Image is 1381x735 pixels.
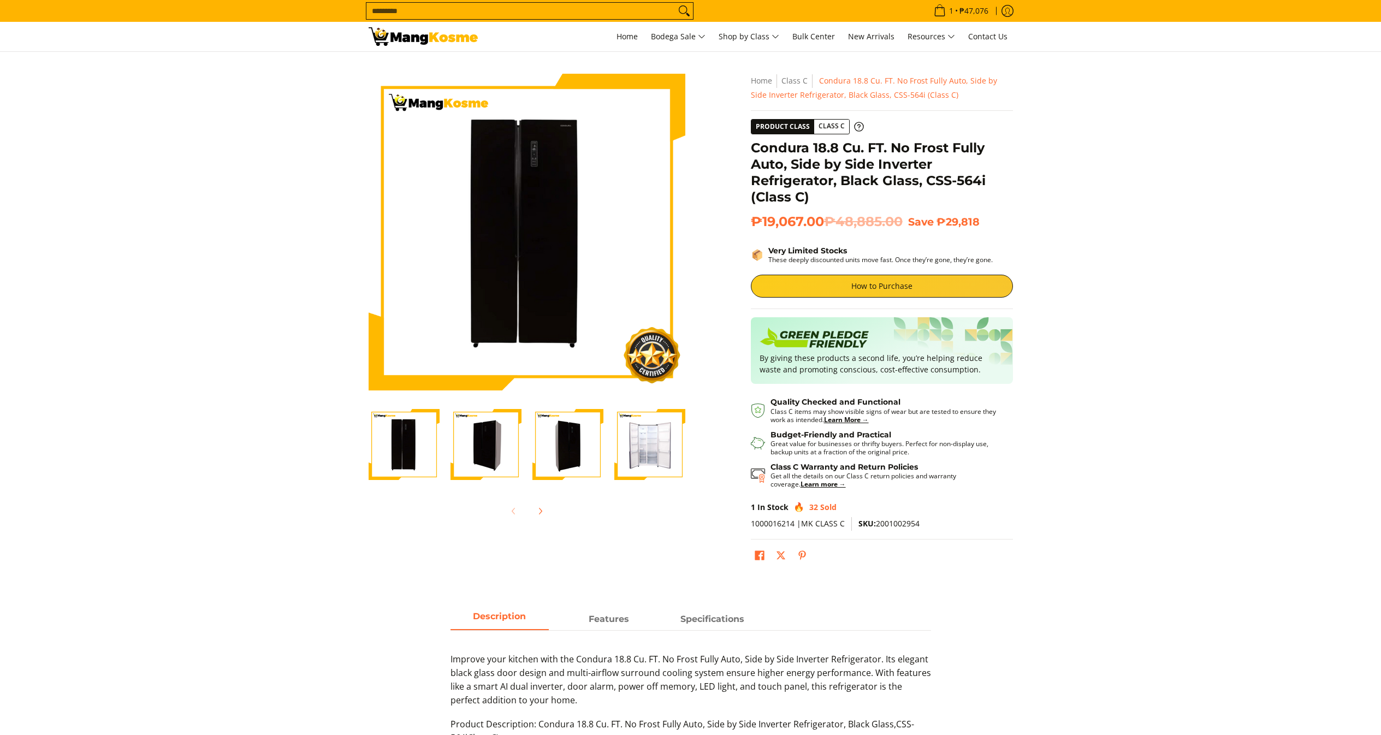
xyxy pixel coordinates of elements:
[820,502,837,512] span: Sold
[451,609,549,629] span: Description
[560,609,658,630] a: Description 1
[719,30,779,44] span: Shop by Class
[824,415,869,424] a: Learn More →
[751,214,903,230] span: ₱19,067.00
[369,409,440,480] img: Condura 18.8 Cu. FT. No Frost Fully Auto, Side by Side Inverter Refrigerator, Black Glass, CSS-56...
[801,479,846,489] a: Learn more →
[908,215,934,228] span: Save
[451,409,521,480] img: Condura 18.8 Cu. FT. No Frost Fully Auto, Side by Side Inverter Refrigerator, Black Glass, CSS-56...
[757,502,789,512] span: In Stock
[752,548,767,566] a: Share on Facebook
[848,31,894,42] span: New Arrivals
[792,31,835,42] span: Bulk Center
[770,462,918,472] strong: Class C Warranty and Return Policies
[930,5,992,17] span: •
[858,518,920,529] span: 2001002954
[824,214,903,230] del: ₱48,885.00
[751,119,864,134] a: Product Class Class C
[751,74,1013,102] nav: Breadcrumbs
[843,22,900,51] a: New Arrivals
[651,30,706,44] span: Bodega Sale
[968,31,1007,42] span: Contact Us
[645,22,711,51] a: Bodega Sale
[489,22,1013,51] nav: Main Menu
[770,440,1002,456] p: Great value for businesses or thrifty buyers. Perfect for non-display use, backup units at a frac...
[809,502,818,512] span: 32
[947,7,955,15] span: 1
[768,256,993,264] p: These deeply discounted units move fast. Once they’re gone, they’re gone.
[795,548,810,566] a: Pin on Pinterest
[787,22,840,51] a: Bulk Center
[751,75,997,100] span: Condura 18.8 Cu. FT. No Frost Fully Auto, Side by Side Inverter Refrigerator, Black Glass, CSS-56...
[528,499,552,523] button: Next
[781,75,808,86] a: Class C
[451,653,931,718] p: Improve your kitchen with the Condura 18.8 Cu. FT. No Frost Fully Auto, Side by Side Inverter Ref...
[768,246,847,256] strong: Very Limited Stocks
[751,140,1013,205] h1: Condura 18.8 Cu. FT. No Frost Fully Auto, Side by Side Inverter Refrigerator, Black Glass, CSS-56...
[773,548,789,566] a: Post on X
[751,518,845,529] span: 1000016214 |MK CLASS C
[770,397,900,407] strong: Quality Checked and Functional
[958,7,990,15] span: ₱47,076
[713,22,785,51] a: Shop by Class
[937,215,980,228] span: ₱29,818
[451,609,549,630] a: Description
[614,409,685,480] img: Condura 18.8 Cu. FT. No Frost Fully Auto, Side by Side Inverter Refrigerator, Black Glass, CSS-56...
[617,31,638,42] span: Home
[770,472,1002,488] p: Get all the details on our Class C return policies and warranty coverage.
[751,75,772,86] a: Home
[663,609,762,630] a: Description 2
[751,502,755,512] span: 1
[751,120,814,134] span: Product Class
[532,409,603,480] img: Condura 18.8 Cu. FT. No Frost Fully Auto, Side by Side Inverter Refrigerator, Black Glass, CSS-56...
[770,407,1002,424] p: Class C items may show visible signs of wear but are tested to ensure they work as intended.
[369,27,478,46] img: Condura 18.8 Cu. Ft. Side-by-Side Inverter Ref (Class C) l Mang Kosme
[589,614,629,624] strong: Features
[963,22,1013,51] a: Contact Us
[675,3,693,19] button: Search
[760,326,869,352] img: Badge sustainability green pledge friendly
[908,30,955,44] span: Resources
[680,614,744,624] strong: Specifications
[770,430,891,440] strong: Budget-Friendly and Practical
[751,275,1013,298] a: How to Purchase
[814,120,849,133] span: Class C
[611,22,643,51] a: Home
[760,352,1004,375] p: By giving these products a second life, you’re helping reduce waste and promoting conscious, cost...
[369,74,685,390] img: Condura 18.8 Cu. FT. No Frost Fully Auto, Side by Side Inverter Refrigerator, Black Glass, CSS-56...
[902,22,961,51] a: Resources
[858,518,876,529] span: SKU:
